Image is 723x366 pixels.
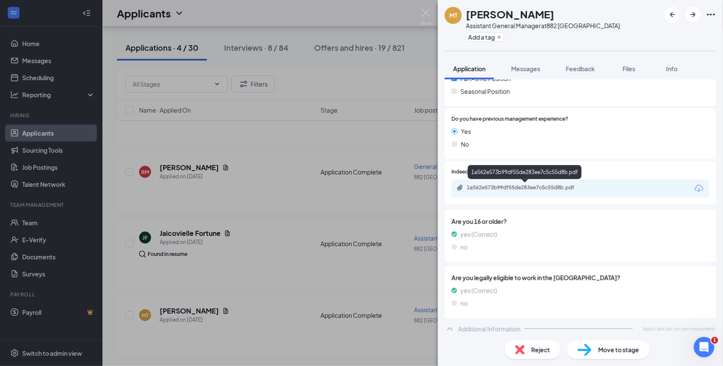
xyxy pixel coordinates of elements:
div: Additional Information [458,325,521,333]
button: PlusAdd a tag [466,32,504,41]
span: yes (Correct) [461,286,497,295]
span: Indeed Resume [452,168,489,176]
svg: Ellipses [706,9,716,20]
span: Seasonal Position [461,87,510,96]
span: yes (Correct) [461,229,497,239]
svg: ArrowRight [688,9,698,20]
span: Feedback [566,65,595,73]
span: No [461,139,469,149]
iframe: Intercom live chat [694,337,714,357]
svg: Paperclip [457,184,464,191]
div: MT [449,11,458,20]
span: Info [666,65,678,73]
span: Messages [511,65,540,73]
span: Application [453,65,486,73]
span: Do you have previous management experience? [452,115,568,123]
div: 1a562e573b99df55de283ee7c5c55d8b.pdf [468,165,582,179]
span: Are you 16 or older? [452,217,709,226]
div: Assistant General Manager at 882 [GEOGRAPHIC_DATA] [466,21,620,30]
div: 1a562e573b99df55de283ee7c5c55d8b.pdf [467,184,586,191]
h1: [PERSON_NAME] [466,7,554,21]
span: Applicant has not yet responded. [643,325,716,332]
svg: ArrowLeftNew [668,9,678,20]
svg: ChevronUp [445,324,455,334]
a: Paperclip1a562e573b99df55de283ee7c5c55d8b.pdf [457,184,595,192]
button: ArrowLeftNew [665,7,680,22]
span: Yes [461,127,471,136]
span: Move to stage [598,345,639,354]
span: no [461,299,468,308]
svg: Plus [497,35,502,40]
button: ArrowRight [685,7,701,22]
span: Files [623,65,636,73]
span: Are you legally eligible to work in the [GEOGRAPHIC_DATA]? [452,273,709,282]
span: no [461,242,468,252]
svg: Download [694,183,704,194]
span: 1 [711,337,718,344]
span: Reject [531,345,550,354]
